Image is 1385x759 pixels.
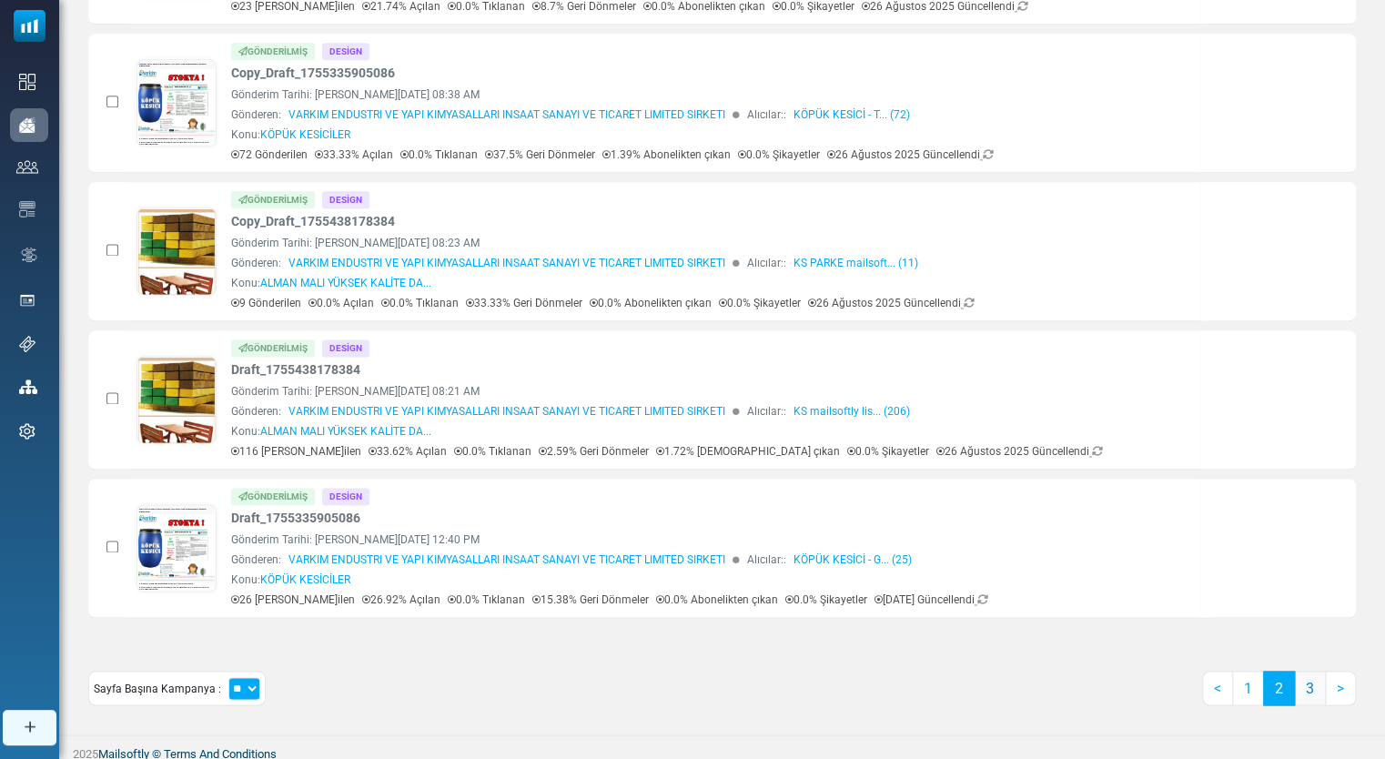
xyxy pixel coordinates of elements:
div: Konu: [231,126,350,143]
p: 1.39% Abonelikten çıkan [602,147,731,163]
table: divider [9,565,562,566]
strong: LÜTFEN WEB SİTEMİZİ [9,582,198,601]
div: Konu: [231,423,431,440]
p: 2.59% Geri Dönmeler [539,443,649,460]
span: KÖPÜK KESİCİLER [260,573,350,586]
p: Palet başına ve 1 metrekare keresteye 4 gram ürün tüketimi olur. Ortalama 1000 kg IBC de Fiyatı 8... [69,590,570,683]
table: divider [9,550,562,551]
strong: LÜTFEN WEB SİTEMİZİ [9,567,198,585]
div: Gönderilmiş [231,43,315,60]
a: Copy_Draft_1755438178384 [231,212,395,231]
img: email-templates-icon.svg [19,201,35,218]
span: VARKIM ENDUSTRI VE YAPI KIMYASALLARI INSAAT SANAYI VE TICARET LIMITED SIRKETI [288,403,725,420]
strong: DETAYLICA İNCELEYİNİZ. [198,567,411,585]
table: divider [147,531,424,531]
p: 15.38% Geri Dönmeler [532,592,649,608]
a: KS mailsoftly lis... (206) [794,403,910,420]
strong: DETAYLICA İNCELEYİNİZ. [198,582,411,601]
table: divider [147,546,424,547]
img: dashboard-icon.svg [19,74,35,90]
p: 0.0% Tıklanan [400,147,478,163]
div: Design [322,488,369,505]
p: 26 Ağustos 2025 Güncellendi [827,147,994,163]
p: 0.0% Açılan [308,295,374,311]
div: Konu: [231,275,431,291]
div: Gönderilmiş [231,488,315,505]
div: Gönderilmiş [231,339,315,357]
img: landing_pages.svg [19,292,35,309]
span: ALMAN MALI YÜKSEK KALİTE DA... [260,425,431,438]
strong: TÜM SORULARINIZ İÇİN BENİ ARAYABİLİR VEYA WHATSAPTAN YAZABİLİRSİNİZ. [9,607,524,640]
a: 1 [1232,671,1264,705]
div: Gönderen: Alıcılar:: [231,106,1191,123]
p: 1.72% [DEMOGRAPHIC_DATA] çıkan [656,443,840,460]
div: Gönderen: Alıcılar:: [231,552,1191,568]
div: Gönderen: Alıcılar:: [231,403,1191,420]
p: 9 Gönderilen [231,295,301,311]
p: SİLİKON YAĞLARINDA ALMAN KALİTESİ VE UYGUN FİYAT Bİ [9,9,562,66]
a: Draft_1755335905086 [231,509,360,528]
p: 26 [PERSON_NAME]ilen [231,592,355,608]
a: Next [1325,671,1356,705]
a: Previous [1202,671,1233,705]
p: 37.5% Geri Dönmeler [485,147,595,163]
strong: TÜM SORULARINIZ İÇİN BENİ ARAYABİLİR VEYA WHATSAPTAN YAZABİLİRSİNİZ. [9,592,524,624]
p: 0.0% Şikayetler [785,592,867,608]
div: Gönderim Tarihi: [PERSON_NAME][DATE] 12:40 PM [231,531,1191,548]
div: Gönderim Tarihi: [PERSON_NAME][DATE] 08:21 AM [231,383,1191,400]
img: workflow.svg [19,245,39,266]
p: 33.33% Geri Dönmeler [466,295,582,311]
div: Design [322,339,369,357]
div: Gönderim Tarihi: [PERSON_NAME][DATE] 08:23 AM [231,235,1191,251]
div: Design [322,191,369,208]
p: 26 Ağustos 2025 Güncellendi [936,443,1103,460]
p: 33.33% Açılan [315,147,393,163]
span: KÖPÜK KESİCİLER [260,128,350,141]
p: [DATE] Güncellendi [874,592,988,608]
div: Gönderilmiş [231,191,315,208]
img: settings-icon.svg [19,423,35,440]
span: Palet Başına Ortalama 1,5 Tl İle YEŞİLLENME, KÜF VE PRİMER'E KARŞI TAM KORUMA [84,459,555,576]
p: 116 [PERSON_NAME]ilen [231,443,361,460]
p: 0.0% Şikayetler [847,443,929,460]
div: Gönderen: Alıcılar:: [231,255,1191,271]
a: Draft_1755438178384 [231,360,360,379]
a: 2 [1263,671,1295,705]
span: VARKIM ENDUSTRI VE YAPI KIMYASALLARI INSAAT SANAYI VE TICARET LIMITED SIRKETI [288,552,725,568]
strong: GIDA İLE UYUMLU VEYA TEKNİK, SIVI VEYA TOZ FORUMUNDA KÖPÜK KESİCİLER [9,11,504,46]
a: Copy_Draft_1755335905086 [231,64,395,83]
a: KS PARKE mailsoft... (11) [794,255,918,271]
p: 0.0% Şikayetler [719,295,801,311]
span: VARKIM ENDUSTRI VE YAPI KIMYASALLARI INSAAT SANAYI VE TICARET LIMITED SIRKETI [288,106,725,123]
img: contacts-icon.svg [16,160,38,173]
nav: Pages [1202,671,1356,720]
span: Sayfa Başına Kampanya : [94,680,221,696]
div: Gönderim Tarihi: [PERSON_NAME][DATE] 08:38 AM [231,86,1191,103]
p: 0.0% Şikayetler [738,147,820,163]
p: 0.0% Tıklanan [448,592,525,608]
p: 0.0% Abonelikten çıkan [590,295,712,311]
p: 0.0% Abonelikten çıkan [656,592,778,608]
img: mailsoftly_icon_blue_white.svg [14,10,45,42]
img: support-icon.svg [19,336,35,352]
